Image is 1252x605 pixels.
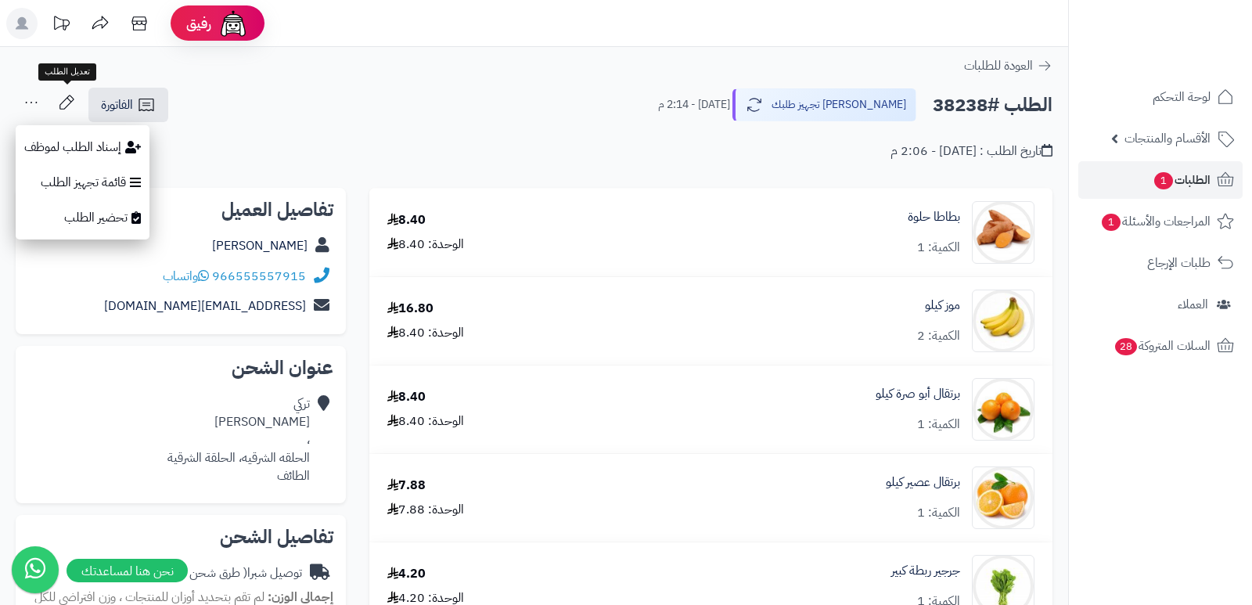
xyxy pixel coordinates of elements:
div: تعديل الطلب [38,63,96,81]
span: العودة للطلبات [964,56,1033,75]
span: الطلبات [1153,169,1211,191]
a: لوحة التحكم [1078,78,1243,116]
a: تحضير الطلب [16,200,149,236]
a: تحديثات المنصة [41,8,81,43]
h2: تفاصيل العميل [28,200,333,219]
div: 4.20 [387,565,426,583]
a: العودة للطلبات [964,56,1052,75]
a: طلبات الإرجاع [1078,244,1243,282]
div: الوحدة: 7.88 [387,501,464,519]
div: الوحدة: 8.40 [387,236,464,254]
a: [EMAIL_ADDRESS][DOMAIN_NAME] [104,297,306,315]
img: ai-face.png [218,8,249,39]
img: 1675587915-b605450f-1460-4239-9894-563870eabdff-thumbnail-770x770-70-90x90.jpg [973,201,1034,264]
a: قائمة تجهيز الطلب [16,165,149,200]
a: موز كيلو [925,297,960,315]
div: توصيل شبرا [136,564,302,582]
img: 1664179827-D8IxZOSMV8wa8rgqJej74wHOhYhFqhMY8YdH9QrS-90x90.jpeg [973,290,1034,352]
div: 16.80 [387,300,434,318]
span: السلات المتروكة [1113,335,1211,357]
button: إسناد الطلب لموظف [16,129,149,165]
span: الأقسام والمنتجات [1124,128,1211,149]
div: تاريخ الطلب : [DATE] - 2:06 م [890,142,1052,160]
img: 1664179868-%D8%AA%D9%86%D8%B2%D9%8A%D9%84%20(20)-90x90.jpg [973,378,1034,441]
span: المراجعات والأسئلة [1100,211,1211,232]
div: الوحدة: 8.40 [387,412,464,430]
a: بطاطا حلوة [908,208,960,226]
div: 8.40 [387,388,426,406]
div: الكمية: 1 [917,504,960,522]
img: logo-2.png [1146,44,1237,77]
h2: الطلب #38238 [933,89,1052,121]
a: برتقال أبو صرة كيلو [876,385,960,403]
h2: تفاصيل الشحن [28,528,333,546]
span: 1 [1154,172,1173,189]
span: 1 [1102,214,1121,231]
span: ( طرق شحن مخصصة ) [136,564,247,582]
span: العملاء [1178,293,1208,315]
span: 28 [1115,338,1137,355]
div: 7.88 [387,477,426,495]
div: تركي [PERSON_NAME] ، الحلقه الشرقيه، الحلقة الشرقية الطائف [167,395,310,484]
a: المراجعات والأسئلة1 [1078,203,1243,240]
div: الكمية: 1 [917,416,960,434]
a: الطلبات1 [1078,161,1243,199]
a: برتقال عصير كيلو [886,474,960,492]
div: 8.40 [387,211,426,229]
a: السلات المتروكة28 [1078,327,1243,365]
a: الفاتورة [88,88,168,122]
span: الفاتورة [101,95,133,114]
img: 1664179850-orange-90x90.jpg [973,466,1034,529]
a: 966555557915 [212,267,306,286]
div: الكمية: 2 [917,327,960,345]
button: [PERSON_NAME] تجهيز طلبك [732,88,916,121]
a: [PERSON_NAME] [212,236,308,255]
div: الكمية: 1 [917,239,960,257]
span: طلبات الإرجاع [1147,252,1211,274]
span: لوحة التحكم [1153,86,1211,108]
a: جرجير ربطة كبير [891,562,960,580]
span: رفيق [186,14,211,33]
a: العملاء [1078,286,1243,323]
h2: عنوان الشحن [28,358,333,377]
a: واتساب [163,267,209,286]
div: الوحدة: 8.40 [387,324,464,342]
small: [DATE] - 2:14 م [658,97,730,113]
